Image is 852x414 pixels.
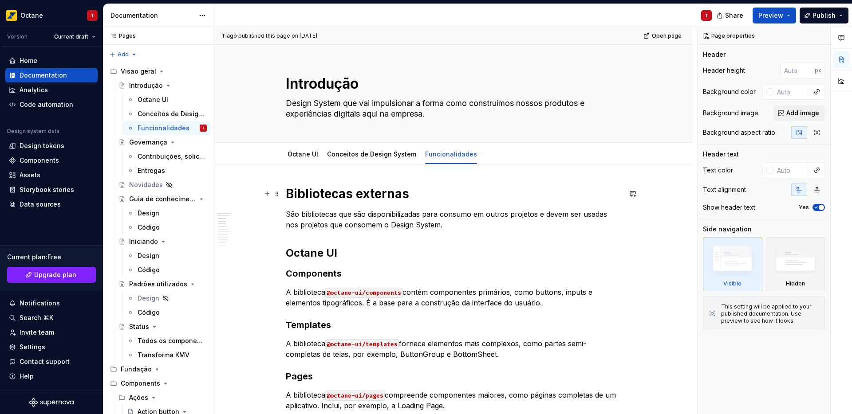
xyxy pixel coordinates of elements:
a: Guia de conhecimento [115,192,210,206]
span: Open page [652,32,682,39]
div: Visible [703,237,762,291]
div: Conceitos de Design System [323,145,420,163]
div: Status [129,322,149,331]
a: Data sources [5,197,98,211]
div: Version [7,33,28,40]
h1: Bibliotecas externas [286,186,621,202]
div: Components [20,156,59,165]
div: Código [138,266,160,274]
div: Código [138,223,160,232]
input: Auto [773,162,809,178]
p: px [815,67,821,74]
a: Design [123,206,210,220]
p: A biblioteca fornece elementos mais complexos, como partes semi-completas de telas, por exemplo, ... [286,338,621,359]
h3: Templates [286,319,621,331]
code: @octane-ui/pages [325,391,385,401]
div: Side navigation [703,225,752,234]
a: Padrões utilizados [115,277,210,291]
div: published this page on [DATE] [238,32,317,39]
input: Auto [781,62,815,78]
div: Data sources [20,200,61,209]
button: Add image [773,105,825,121]
div: Octane UI [138,95,168,104]
span: Add [118,51,129,58]
div: Funcionalidades [138,124,189,133]
a: Introdução [115,78,210,93]
button: Publish [800,8,848,23]
a: Invite team [5,325,98,340]
div: Search ⌘K [20,313,53,322]
button: OctaneT [2,6,101,25]
code: @octane-ui/components [325,288,402,298]
span: Current draft [54,33,88,40]
button: Help [5,369,98,383]
a: Funcionalidades [425,150,477,158]
div: Invite team [20,328,54,337]
a: Código [123,220,210,234]
div: Pages [106,32,136,39]
div: Assets [20,171,40,180]
a: Contribuições, solicitações e bugs [123,149,210,164]
div: Header height [703,66,745,75]
button: Notifications [5,296,98,310]
div: Transforma KMV [138,351,189,359]
div: Contact support [20,357,70,366]
div: Home [20,56,37,65]
span: Add image [786,109,819,117]
code: @octane-ui/templates [325,339,399,349]
div: Design [138,251,159,260]
div: Components [121,379,160,388]
a: Código [123,305,210,320]
a: Entregas [123,164,210,178]
div: Design system data [7,128,59,135]
h3: Pages [286,370,621,383]
span: Share [725,11,743,20]
div: Header text [703,150,739,159]
div: Visão geral [106,64,210,78]
a: Novidades [115,178,210,192]
div: Iniciando [129,237,158,246]
div: Ações [115,391,210,405]
div: Documentation [110,11,194,20]
a: Conceitos de Design System [327,150,416,158]
div: Design [138,209,159,218]
button: Current draft [50,31,99,43]
a: Design tokens [5,139,98,153]
a: Analytics [5,83,98,97]
h3: Components [286,267,621,280]
div: Código [138,308,160,317]
div: Text color [703,166,733,175]
a: Components [5,153,98,168]
a: Octane UI [123,93,210,107]
div: Guia de conhecimento [129,195,196,203]
div: Design [138,294,159,303]
div: Visible [723,280,742,287]
a: Settings [5,340,98,354]
a: Conceitos de Design System [123,107,210,121]
div: Storybook stories [20,185,74,194]
a: Home [5,54,98,68]
div: Components [106,376,210,391]
div: Notifications [20,299,60,308]
div: Governança [129,138,167,147]
div: Ações [129,393,148,402]
a: Open page [641,30,686,42]
div: Todos os componentes [138,336,205,345]
button: Contact support [5,355,98,369]
span: Preview [758,11,783,20]
div: Entregas [138,166,165,175]
h2: Octane UI [286,246,621,260]
div: Header [703,50,726,59]
svg: Supernova Logo [29,398,74,407]
div: T [91,12,94,19]
p: São bibliotecas que são disponibilizadas para consumo em outros projetos e devem ser usadas nos p... [286,209,621,230]
img: e8093afa-4b23-4413-bf51-00cde92dbd3f.png [6,10,17,21]
a: Design [123,291,210,305]
div: Help [20,372,34,381]
div: This setting will be applied to your published documentation. Use preview to see how it looks. [721,303,819,324]
a: Documentation [5,68,98,82]
label: Yes [799,204,809,211]
div: Fundação [121,365,152,374]
button: Add [106,48,140,61]
p: A biblioteca compreende componentes maiores, como páginas completas de um aplicativo. Inclui, por... [286,390,621,411]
